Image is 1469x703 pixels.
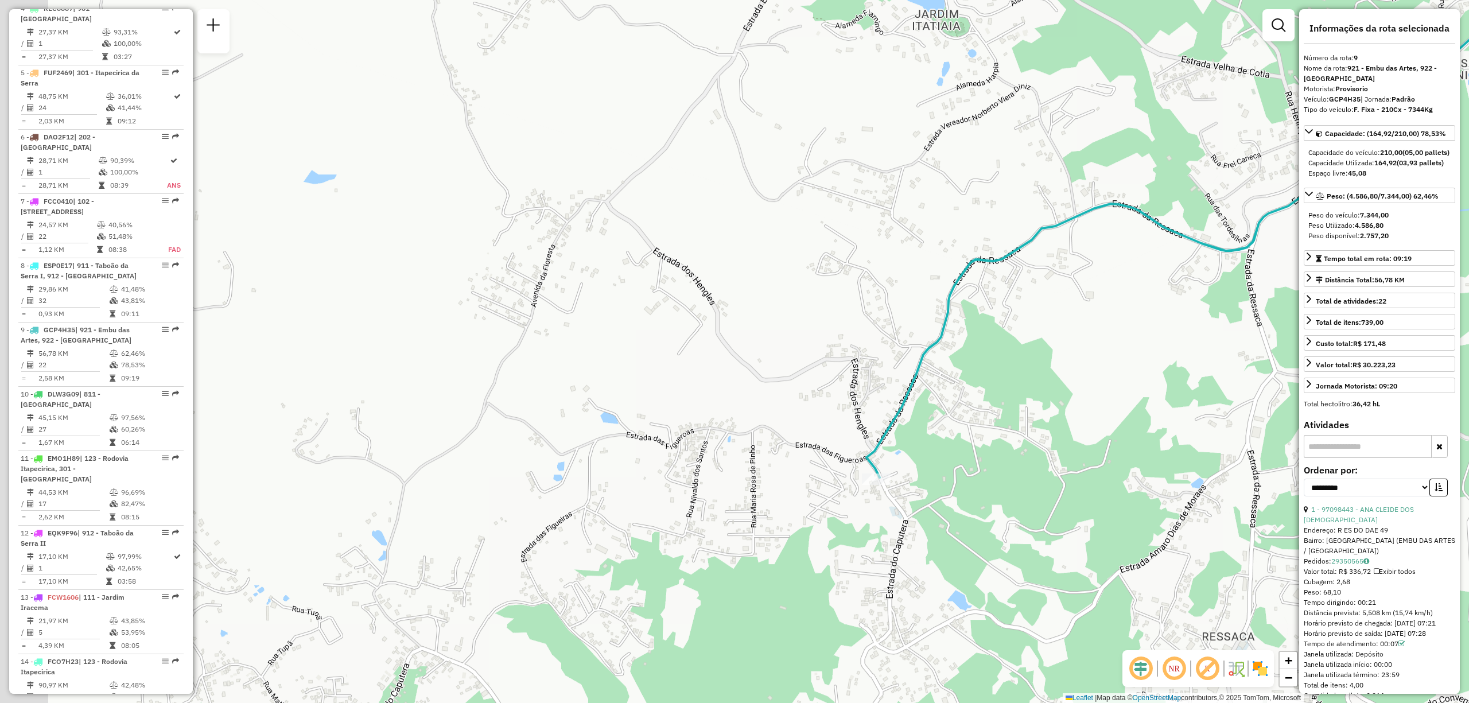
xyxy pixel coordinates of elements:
div: Tipo do veículo: [1304,104,1455,115]
td: / [21,691,26,702]
em: Rota exportada [172,390,179,397]
td: 56,78 KM [38,348,109,359]
span: 12 - [21,529,134,547]
strong: 36,42 hL [1353,399,1380,408]
i: % de utilização da cubagem [102,40,111,47]
label: Ordenar por: [1304,463,1455,477]
strong: 9 [1354,53,1358,62]
em: Rota exportada [172,133,179,140]
span: REC0007 [44,4,73,13]
a: Valor total:R$ 30.223,23 [1304,356,1455,372]
div: Capacidade: (164,92/210,00) 78,53% [1304,143,1455,183]
div: Custo total: [1316,339,1386,349]
td: 03:58 [117,576,173,587]
div: Horário previsto de saída: [DATE] 07:28 [1304,628,1455,639]
td: 100,00% [110,166,166,178]
span: | 901 - [GEOGRAPHIC_DATA] [21,4,94,23]
td: 42,65% [117,562,173,574]
div: Janela utilizada início: 00:00 [1304,659,1455,670]
strong: 4.586,80 [1355,221,1383,230]
td: 0,93 KM [38,308,109,320]
i: Tempo total em rota [97,246,103,253]
span: 6 - [21,133,95,152]
td: 45,15 KM [38,412,109,424]
td: 20 [38,691,109,702]
div: Capacidade do veículo: [1308,147,1451,158]
a: Leaflet [1066,694,1093,702]
span: | 921 - Embu das Artes, 922 - [GEOGRAPHIC_DATA] [21,325,131,344]
td: 96,69% [121,487,178,498]
td: = [21,308,26,320]
em: Opções [162,326,169,333]
i: % de utilização do peso [110,617,118,624]
i: % de utilização da cubagem [97,233,106,240]
td: / [21,359,26,371]
div: Capacidade Utilizada: [1308,158,1451,168]
td: / [21,424,26,435]
i: % de utilização do peso [110,414,118,421]
i: Distância Total [27,286,34,293]
strong: R$ 30.223,23 [1353,360,1396,369]
a: Nova sessão e pesquisa [202,14,225,40]
td: 43,81% [121,295,178,306]
i: % de utilização da cubagem [110,629,118,636]
em: Rota exportada [172,326,179,333]
div: Espaço livre: [1308,168,1451,178]
td: 27 [38,424,109,435]
i: Tempo total em rota [99,182,104,189]
span: | 911 - Taboão da Serra I, 912 - [GEOGRAPHIC_DATA] [21,261,137,280]
div: Distância prevista: 5,508 km (15,74 km/h) [1304,608,1455,618]
img: Fluxo de ruas [1227,659,1245,678]
em: Opções [162,262,169,269]
td: = [21,372,26,384]
i: Distância Total [27,222,34,228]
i: % de utilização da cubagem [110,693,118,700]
strong: 45,08 [1348,169,1366,177]
i: Tempo total em rota [110,310,115,317]
span: DLW3G09 [48,390,79,398]
i: Total de Atividades [27,297,34,304]
i: Tempo total em rota [110,375,115,382]
span: 11 - [21,454,129,483]
strong: 164,92 [1374,158,1397,167]
i: % de utilização do peso [106,93,115,100]
td: / [21,295,26,306]
i: Total de Atividades [27,565,34,572]
i: Total de Atividades [27,629,34,636]
span: Exibir rótulo [1194,655,1221,682]
span: EMO1H89 [48,454,80,463]
strong: 22 [1378,297,1386,305]
td: = [21,511,26,523]
a: Zoom out [1280,669,1297,686]
td: 4,39 KM [38,640,109,651]
em: Opções [162,658,169,665]
i: Total de Atividades [27,233,34,240]
i: Distância Total [27,93,34,100]
span: | 123 - Rodovia Itapecirica, 301 - [GEOGRAPHIC_DATA] [21,454,129,483]
div: Valor total: [1316,360,1396,370]
td: 09:12 [117,115,173,127]
td: 32 [38,295,109,306]
td: 1 [38,166,98,178]
strong: R$ 171,48 [1353,339,1386,348]
div: Quantidade pallets: 0,064 [1304,690,1455,701]
em: Rota exportada [172,69,179,76]
td: = [21,180,26,191]
td: 2,58 KM [38,372,109,384]
td: 82,47% [121,498,178,510]
td: 2,03 KM [38,115,106,127]
td: 100,00% [113,38,173,49]
a: Com service time [1398,639,1405,648]
td: 22 [38,359,109,371]
span: | 301 - Itapecirica da Serra [21,68,139,87]
span: + [1285,653,1292,667]
td: 78,53% [121,359,178,371]
td: 62,46% [121,348,178,359]
i: Distância Total [27,489,34,496]
i: Distância Total [27,553,34,560]
a: Zoom in [1280,652,1297,669]
span: 10 - [21,390,100,409]
a: Jornada Motorista: 09:20 [1304,378,1455,393]
em: Rota exportada [172,593,179,600]
div: Total de itens: 4,00 [1304,680,1455,690]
